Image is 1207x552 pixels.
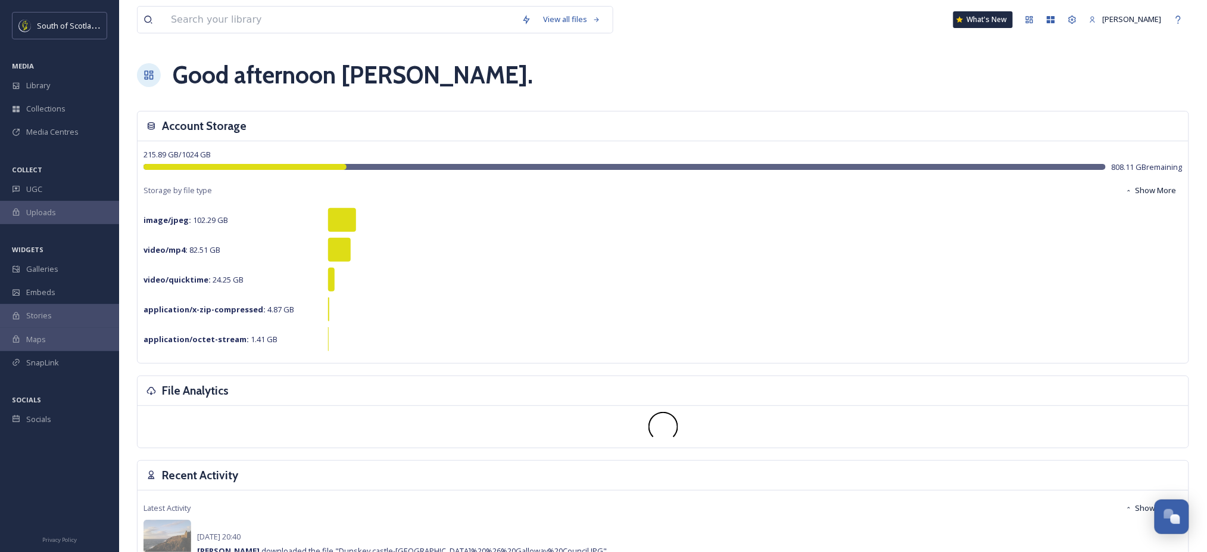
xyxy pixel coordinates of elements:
[26,287,55,298] span: Embeds
[162,117,247,135] h3: Account Storage
[144,304,266,315] strong: application/x-zip-compressed :
[42,532,77,546] a: Privacy Policy
[144,215,228,225] span: 102.29 GB
[144,185,212,196] span: Storage by file type
[537,8,607,31] a: View all files
[26,310,52,321] span: Stories
[26,334,46,345] span: Maps
[37,20,173,31] span: South of Scotland Destination Alliance
[26,357,59,368] span: SnapLink
[144,503,191,514] span: Latest Activity
[144,215,191,225] strong: image/jpeg :
[1112,162,1183,173] span: 808.11 GB remaining
[144,149,211,160] span: 215.89 GB / 1024 GB
[144,304,294,315] span: 4.87 GB
[12,165,42,174] span: COLLECT
[144,334,249,345] strong: application/octet-stream :
[144,274,211,285] strong: video/quicktime :
[26,80,50,91] span: Library
[19,20,31,32] img: images.jpeg
[1083,8,1168,31] a: [PERSON_NAME]
[26,184,42,195] span: UGC
[12,395,41,404] span: SOCIALS
[12,245,43,254] span: WIDGETS
[144,244,188,255] strong: video/mp4 :
[144,334,277,345] span: 1.41 GB
[1119,179,1183,202] button: Show More
[162,382,229,399] h3: File Analytics
[42,536,77,544] span: Privacy Policy
[1155,500,1189,534] button: Open Chat
[1119,497,1183,520] button: Show More
[26,263,58,275] span: Galleries
[162,467,238,484] h3: Recent Activity
[26,414,51,425] span: Socials
[144,274,244,285] span: 24.25 GB
[953,11,1013,28] a: What's New
[173,57,533,93] h1: Good afternoon [PERSON_NAME] .
[26,207,56,218] span: Uploads
[26,126,79,138] span: Media Centres
[165,7,516,33] input: Search your library
[26,103,66,114] span: Collections
[144,244,220,255] span: 82.51 GB
[12,61,34,70] span: MEDIA
[197,531,241,542] span: [DATE] 20:40
[1103,14,1162,24] span: [PERSON_NAME]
